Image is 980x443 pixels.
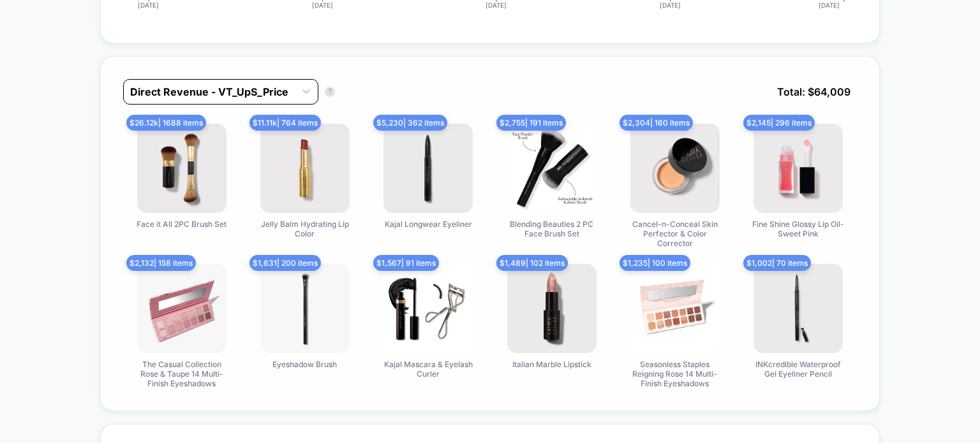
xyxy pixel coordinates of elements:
[819,1,840,9] tspan: [DATE]
[620,115,693,131] span: $ 2,304 | 160 items
[660,1,681,9] tspan: [DATE]
[750,359,846,379] span: INKcredible Waterproof Gel Eyeliner Pencil
[383,264,473,353] img: Kajal Mascara & Eyelash Curler
[385,219,472,229] span: Kajal Longwear Eyeliner
[373,255,439,271] span: $ 1,567 | 91 items
[134,359,230,388] span: The Casual Collection Rose & Taupe 14 Multi-Finish Eyeshadows
[126,255,196,271] span: $ 2,132 | 158 items
[260,124,350,213] img: Jelly Balm Hydrating Lip Color
[257,219,353,238] span: Jelly Balm Hydrating Lip Color
[771,79,857,105] span: Total: $ 64,009
[627,359,723,388] span: Seasonless Staples Reigning Rose 14 Multi-Finish Eyeshadows
[383,124,473,213] img: Kajal Longwear Eyeliner
[630,124,720,213] img: Cancel-n-Conceal Skin Perfector & Color Corrector
[627,219,723,248] span: Cancel-n-Conceal Skin Perfector & Color Corrector
[486,1,507,9] tspan: [DATE]
[312,1,333,9] tspan: [DATE]
[630,264,720,353] img: Seasonless Staples Reigning Rose 14 Multi-Finish Eyeshadows
[137,219,226,229] span: Face it All 2PC Brush Set
[373,115,447,131] span: $ 5,230 | 362 items
[126,115,206,131] span: $ 26.12k | 1688 items
[496,115,566,131] span: $ 2,755 | 191 items
[743,255,811,271] span: $ 1,002 | 70 items
[137,264,226,353] img: The Casual Collection Rose & Taupe 14 Multi-Finish Eyeshadows
[507,124,597,213] img: Blending Beauties 2 PC Face Brush Set
[496,255,568,271] span: $ 1,489 | 102 items
[249,115,321,131] span: $ 11.11k | 764 items
[620,255,690,271] span: $ 1,235 | 100 items
[754,264,843,353] img: INKcredible Waterproof Gel Eyeliner Pencil
[504,219,600,238] span: Blending Beauties 2 PC Face Brush Set
[272,359,337,369] span: Eyeshadow Brush
[138,1,159,9] tspan: [DATE]
[137,124,226,213] img: Face it All 2PC Brush Set
[512,359,591,369] span: Italian Marble Lipstick
[249,255,321,271] span: $ 1,631 | 200 items
[743,115,815,131] span: $ 2,145 | 296 items
[380,359,476,379] span: Kajal Mascara & Eyelash Curler
[754,124,843,213] img: Fine Shine Glossy Lip Oil- Sweet Pink
[750,219,846,238] span: Fine Shine Glossy Lip Oil- Sweet Pink
[325,87,335,97] button: ?
[260,264,350,353] img: Eyeshadow Brush
[507,264,597,353] img: Italian Marble Lipstick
